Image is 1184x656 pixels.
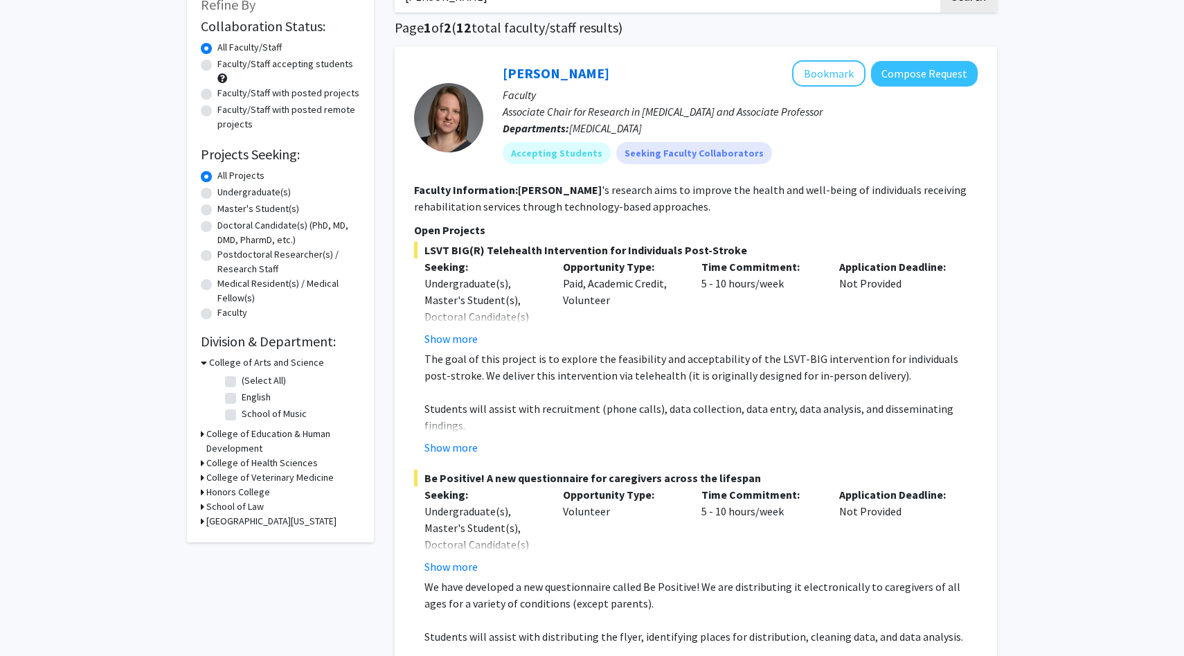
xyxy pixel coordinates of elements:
[503,142,611,164] mat-chip: Accepting Students
[217,202,299,216] label: Master's Student(s)
[829,258,967,347] div: Not Provided
[553,258,691,347] div: Paid, Academic Credit, Volunteer
[217,276,360,305] label: Medical Resident(s) / Medical Fellow(s)
[503,121,569,135] b: Departments:
[503,87,978,103] p: Faculty
[206,485,270,499] h3: Honors College
[424,19,431,36] span: 1
[206,456,318,470] h3: College of Health Sciences
[206,499,264,514] h3: School of Law
[553,486,691,575] div: Volunteer
[201,333,360,350] h2: Division & Department:
[424,578,978,612] p: We have developed a new questionnaire called Be Positive! We are distributing it electronically t...
[424,400,978,434] p: Students will assist with recruitment (phone calls), data collection, data entry, data analysis, ...
[242,373,286,388] label: (Select All)
[217,86,359,100] label: Faculty/Staff with posted projects
[456,19,472,36] span: 12
[424,330,478,347] button: Show more
[242,390,271,405] label: English
[206,470,334,485] h3: College of Veterinary Medicine
[424,275,542,408] div: Undergraduate(s), Master's Student(s), Doctoral Candidate(s) (PhD, MD, DMD, PharmD, etc.), Postdo...
[206,514,337,529] h3: [GEOGRAPHIC_DATA][US_STATE]
[242,407,307,421] label: School of Music
[839,486,957,503] p: Application Deadline:
[871,61,978,87] button: Compose Request to Rachel Wolpert
[444,19,451,36] span: 2
[206,427,360,456] h3: College of Education & Human Development
[217,103,360,132] label: Faculty/Staff with posted remote projects
[839,258,957,275] p: Application Deadline:
[701,486,819,503] p: Time Commitment:
[792,60,865,87] button: Add Rachel Wolpert to Bookmarks
[701,258,819,275] p: Time Commitment:
[563,486,681,503] p: Opportunity Type:
[616,142,772,164] mat-chip: Seeking Faculty Collaborators
[217,247,360,276] label: Postdoctoral Researcher(s) / Research Staff
[518,183,602,197] b: [PERSON_NAME]
[217,185,291,200] label: Undergraduate(s)
[414,183,518,197] b: Faculty Information:
[503,103,978,120] p: Associate Chair for Research in [MEDICAL_DATA] and Associate Professor
[424,503,542,636] div: Undergraduate(s), Master's Student(s), Doctoral Candidate(s) (PhD, MD, DMD, PharmD, etc.), Postdo...
[217,57,353,71] label: Faculty/Staff accepting students
[10,594,59,646] iframe: Chat
[414,222,978,238] p: Open Projects
[201,146,360,163] h2: Projects Seeking:
[424,439,478,456] button: Show more
[395,19,997,36] h1: Page of ( total faculty/staff results)
[424,628,978,645] p: Students will assist with distributing the flyer, identifying places for distribution, cleaning d...
[414,470,978,486] span: Be Positive! A new questionnaire for caregivers across the lifespan
[201,18,360,35] h2: Collaboration Status:
[424,558,478,575] button: Show more
[569,121,642,135] span: [MEDICAL_DATA]
[217,40,282,55] label: All Faculty/Staff
[424,258,542,275] p: Seeking:
[217,218,360,247] label: Doctoral Candidate(s) (PhD, MD, DMD, PharmD, etc.)
[503,64,609,82] a: [PERSON_NAME]
[691,486,829,575] div: 5 - 10 hours/week
[691,258,829,347] div: 5 - 10 hours/week
[217,168,264,183] label: All Projects
[829,486,967,575] div: Not Provided
[424,351,978,384] p: The goal of this project is to explore the feasibility and acceptability of the LSVT-BIG interven...
[563,258,681,275] p: Opportunity Type:
[414,183,967,213] fg-read-more: 's research aims to improve the health and well-being of individuals receiving rehabilitation ser...
[424,486,542,503] p: Seeking:
[217,305,247,320] label: Faculty
[414,242,978,258] span: LSVT BIG(R) Telehealth Intervention for Individuals Post-Stroke
[209,355,324,370] h3: College of Arts and Science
